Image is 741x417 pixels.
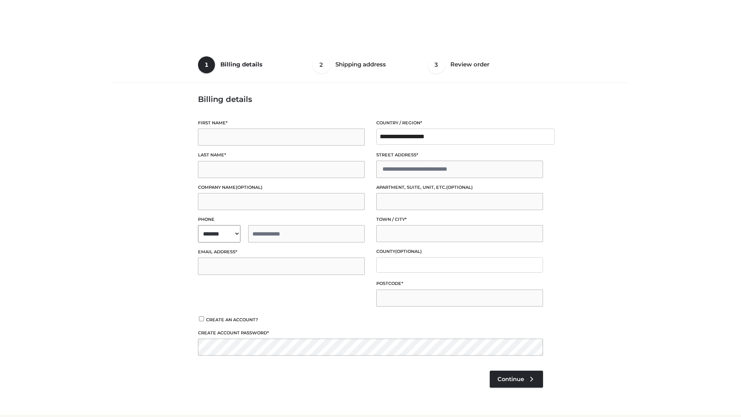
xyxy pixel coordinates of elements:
span: (optional) [446,185,473,190]
span: Billing details [220,61,262,68]
h3: Billing details [198,95,543,104]
span: 2 [313,56,330,73]
span: 3 [428,56,445,73]
label: Town / City [376,216,543,223]
label: Phone [198,216,365,223]
input: Create an account? [198,316,205,321]
span: Shipping address [335,61,386,68]
a: Continue [490,371,543,388]
span: 1 [198,56,215,73]
label: Country / Region [376,119,543,127]
label: Last name [198,151,365,159]
label: Company name [198,184,365,191]
label: Apartment, suite, unit, etc. [376,184,543,191]
span: Continue [497,376,524,383]
label: County [376,248,543,255]
label: Email address [198,248,365,256]
label: Create account password [198,329,543,337]
label: Street address [376,151,543,159]
label: First name [198,119,365,127]
span: Review order [450,61,489,68]
span: (optional) [395,249,422,254]
label: Postcode [376,280,543,287]
span: Create an account? [206,317,258,322]
span: (optional) [236,185,262,190]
